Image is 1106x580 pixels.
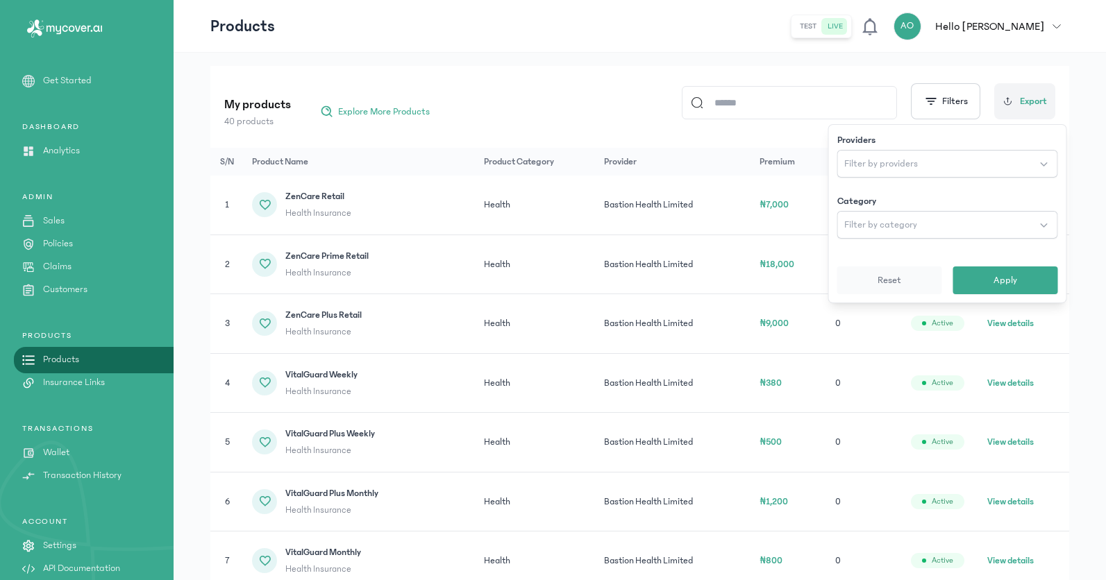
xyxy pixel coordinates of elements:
td: Health [476,472,596,531]
th: Product Category [476,148,596,176]
span: ₦1,200 [760,497,788,506]
p: Sales [43,214,65,228]
span: ₦500 [760,437,782,447]
p: Insurance Links [43,375,105,390]
button: test [794,18,822,35]
th: Product Name [244,148,475,176]
button: View details [987,554,1034,568]
td: Health [476,413,596,472]
span: Health Insurance [285,562,361,576]
span: VitalGuard Monthly [285,545,361,559]
button: Export [994,83,1055,119]
span: Apply [994,273,1017,287]
td: Bastion Health Limited [596,176,751,234]
span: Active [932,318,953,329]
span: 0 [835,378,841,388]
button: View details [987,495,1034,509]
td: Bastion Health Limited [596,413,751,472]
span: Health Insurance [285,266,369,280]
label: Providers [837,133,875,147]
p: Customers [43,282,87,297]
td: Health [476,234,596,294]
span: ₦9,000 [760,318,789,328]
button: Filters [911,83,980,119]
td: Health [476,294,596,354]
span: ZenCare Retail [285,189,351,203]
td: Bastion Health Limited [596,294,751,354]
span: 0 [835,497,841,506]
p: Get Started [43,74,92,88]
p: Products [210,15,275,37]
button: Explore More Products [313,101,437,123]
span: Health Insurance [285,443,375,457]
span: 0 [835,318,841,328]
p: My products [224,95,291,114]
p: Settings [43,538,76,553]
td: Bastion Health Limited [596,472,751,531]
button: Apply [953,266,1058,294]
span: Filter by providers [844,157,918,171]
button: AOHello [PERSON_NAME] [894,12,1069,40]
th: Total Sold [827,148,903,176]
p: Analytics [43,144,80,158]
th: Premium [751,148,827,176]
p: Transaction History [43,468,122,483]
p: Wallet [43,445,69,460]
button: View details [987,435,1034,449]
span: ₦380 [760,378,782,388]
span: 7 [225,556,230,565]
p: Products [43,352,79,367]
span: ₦800 [760,556,782,565]
span: 0 [835,437,841,447]
button: Filter by providers [837,150,1058,178]
button: Filter by category [837,211,1058,239]
button: live [822,18,848,35]
div: AO [894,12,921,40]
span: Health Insurance [285,206,351,220]
span: Health Insurance [285,384,358,398]
span: Health Insurance [285,503,378,517]
button: View details [987,316,1034,330]
span: VitalGuard Weekly [285,368,358,382]
td: Bastion Health Limited [596,234,751,294]
span: 3 [225,318,230,328]
span: Active [932,555,953,566]
span: Reset [878,273,901,287]
td: Bastion Health Limited [596,353,751,413]
button: Reset [837,266,942,294]
span: 1 [225,200,229,210]
span: VitalGuard Plus Monthly [285,486,378,500]
span: 5 [225,437,230,447]
span: Filter by category [844,218,917,232]
span: 2 [225,259,230,269]
span: Export [1020,94,1047,109]
span: ₦7,000 [760,200,789,210]
td: Health [476,176,596,234]
p: Policies [43,237,73,251]
span: Active [932,496,953,507]
span: 4 [225,378,230,388]
span: Health Insurance [285,325,362,339]
span: 0 [835,556,841,565]
button: View details [987,376,1034,390]
td: Health [476,353,596,413]
span: Active [932,436,953,447]
span: Active [932,377,953,389]
span: ₦18,000 [760,259,794,269]
p: Claims [43,259,72,274]
p: Hello [PERSON_NAME] [935,18,1044,35]
label: Category [837,194,876,208]
p: API Documentation [43,561,120,576]
th: Provider [596,148,751,176]
span: VitalGuard Plus Weekly [285,427,375,441]
span: ZenCare Prime Retail [285,249,369,263]
span: 6 [225,497,230,506]
span: ZenCare Plus Retail [285,308,362,322]
span: Explore More Products [338,105,430,119]
th: S/N [210,148,244,176]
p: 40 products [224,114,291,128]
